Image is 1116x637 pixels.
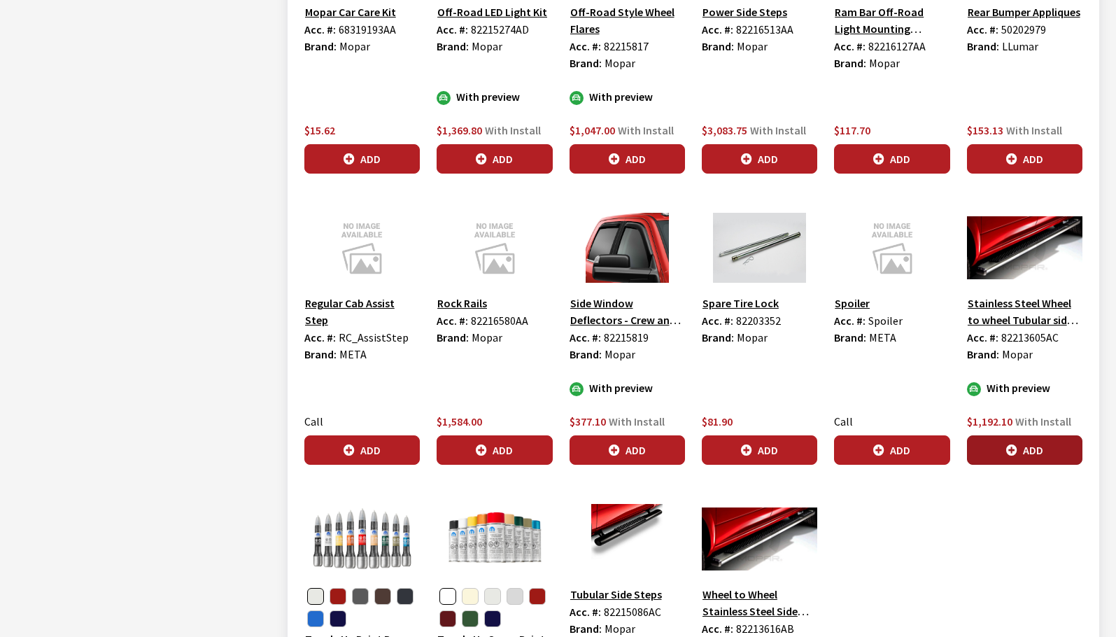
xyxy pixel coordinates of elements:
button: Add [437,144,552,174]
span: With Install [1015,414,1071,428]
span: 82203352 [736,314,781,328]
span: $1,047.00 [570,123,615,137]
button: Add [702,144,817,174]
button: Pearl White [462,588,479,605]
label: Call [834,413,853,430]
button: Regular Cab Assist Step [304,294,420,329]
button: Add [834,435,949,465]
span: Mopar [737,39,768,53]
span: $1,369.80 [437,123,482,137]
label: Acc. #: [834,312,866,329]
button: Flame Red [330,588,346,605]
span: With Install [618,123,674,137]
span: 68319193AA [339,22,396,36]
label: Brand: [304,346,337,363]
button: Spoiler [834,294,870,312]
span: 82215274AD [471,22,529,36]
label: Brand: [967,346,999,363]
span: $81.90 [702,414,733,428]
label: Brand: [702,329,734,346]
span: Mopar [339,39,370,53]
span: 50202979 [1001,22,1046,36]
button: Bright White [307,588,324,605]
span: $1,192.10 [967,414,1012,428]
button: Power Side Steps [702,3,788,21]
button: Rear Bumper Appliques [967,3,1081,21]
label: Acc. #: [702,312,733,329]
label: Brand: [834,329,866,346]
button: Stainless Steel Wheel to wheel Tubular side steps for Crew cab with 8' bed [967,294,1082,329]
label: Brand: [570,620,602,637]
button: Add [437,435,552,465]
button: Off-Road Style Wheel Flares [570,3,685,38]
span: Mopar [472,39,502,53]
button: Maximum Steel Metallic [397,588,414,605]
label: Acc. #: [304,21,336,38]
span: Mopar [605,347,635,361]
span: Mopar [1002,347,1033,361]
img: Image for Spare Tire Lock [702,213,817,283]
label: Acc. #: [437,21,468,38]
img: Image for Side Window Deflectors - Crew and Mega Cab [570,213,685,283]
button: Add [834,144,949,174]
span: $153.13 [967,123,1003,137]
label: Brand: [702,38,734,55]
label: Acc. #: [304,329,336,346]
button: Wheel to Wheel Stainless Steel Side Steps for Crew Cab [702,585,817,620]
img: Image for Regular Cab Assist Step [304,213,420,283]
button: Bright White [484,588,501,605]
span: With Install [609,414,665,428]
span: $1,584.00 [437,414,482,428]
span: LLumar [1002,39,1038,53]
span: Mopar [472,330,502,344]
button: Side Window Deflectors - Crew and Mega Cab [570,294,685,329]
span: $117.70 [834,123,870,137]
label: Brand: [437,329,469,346]
label: Acc. #: [702,21,733,38]
button: Granite Crystal Metallic [352,588,369,605]
button: Bright Silver Metallic [507,588,523,605]
span: Mopar [737,330,768,344]
div: With preview [967,379,1082,396]
img: Image for Spoiler [834,213,949,283]
button: Rock Rails [437,294,488,312]
img: Image for Tubular Side Steps [570,504,685,574]
button: Add [702,435,817,465]
span: 82213605AC [1001,330,1059,344]
label: Acc. #: [967,21,998,38]
button: Walnut Brown Metallic [374,588,391,605]
span: $3,083.75 [702,123,747,137]
button: Add [304,435,420,465]
label: Acc. #: [967,329,998,346]
span: $15.62 [304,123,335,137]
label: Brand: [437,38,469,55]
button: Add [967,435,1082,465]
label: Acc. #: [437,312,468,329]
span: 82216127AA [868,39,926,53]
span: META [869,330,896,344]
span: Mopar [605,622,635,636]
button: Tubular Side Steps [570,585,663,603]
span: 82213616AB [736,622,794,636]
img: Image for Rock Rails [437,213,552,283]
img: Image for Touch-Up Spray Paint - Clear Top Coat [437,504,552,574]
label: Acc. #: [570,38,601,55]
button: Add [570,144,685,174]
button: Flame Red [529,588,546,605]
button: Blue Pearl Coat [307,610,324,627]
img: Image for Wheel to Wheel Stainless Steel Side Steps for Crew Cab [702,504,817,574]
label: Acc. #: [570,329,601,346]
label: Brand: [570,55,602,71]
button: Spare Tire Lock [702,294,779,312]
button: Add [570,435,685,465]
span: 82216580AA [471,314,528,328]
button: Mopar Car Care Kit [304,3,397,21]
span: With Install [1006,123,1062,137]
label: Brand: [967,38,999,55]
span: Mopar [605,56,635,70]
button: Patriot Blue Pearl [330,610,346,627]
button: Off-Road LED Light Kit [437,3,548,21]
button: Patriot Blue Pearl [484,610,501,627]
span: Spoiler [868,314,903,328]
label: Acc. #: [570,603,601,620]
